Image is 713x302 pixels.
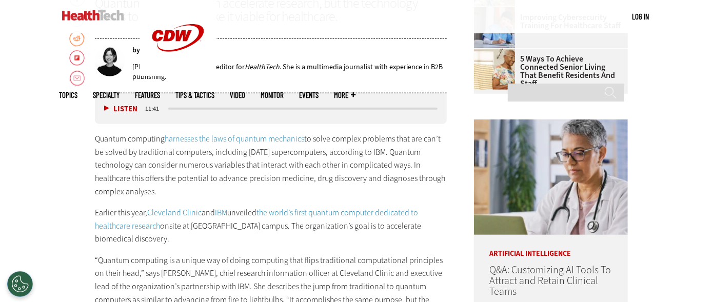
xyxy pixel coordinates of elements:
[135,91,160,99] a: Features
[261,91,284,99] a: MonITor
[95,206,447,246] p: Earlier this year, and unveiled onsite at [GEOGRAPHIC_DATA] campus. The organization’s goal is to...
[230,91,245,99] a: Video
[632,11,649,22] div: User menu
[93,91,120,99] span: Specialty
[95,207,418,231] a: the world’s first quantum computer dedicated to healthcare research
[104,105,137,113] button: Listen
[474,119,628,235] img: doctor on laptop
[7,271,33,297] div: Cookies Settings
[334,91,355,99] span: More
[165,133,304,144] a: harnesses the laws of quantum mechanics
[59,91,77,99] span: Topics
[147,207,202,218] a: Cleveland Clinic
[474,235,628,257] p: Artificial Intelligence
[299,91,319,99] a: Events
[489,263,611,298] a: Q&A: Customizing AI Tools To Attract and Retain Clinical Teams
[175,91,214,99] a: Tips & Tactics
[632,12,649,21] a: Log in
[62,10,124,21] img: Home
[140,68,216,78] a: CDW
[95,132,447,198] p: Quantum computing to solve complex problems that are can’t be solved by traditional computers, in...
[7,271,33,297] button: Open Preferences
[215,207,227,218] a: IBM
